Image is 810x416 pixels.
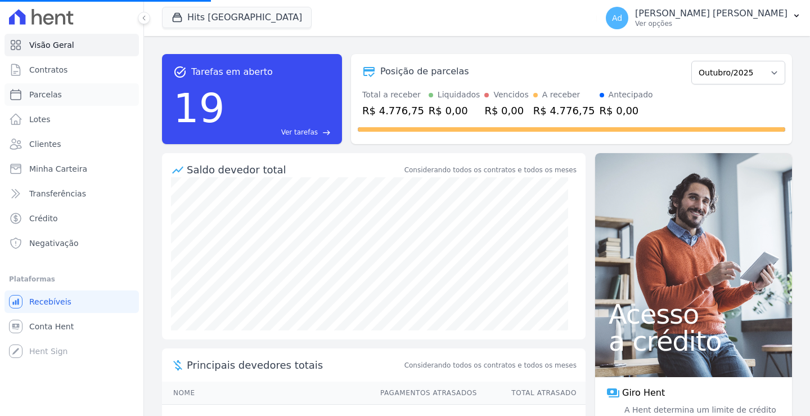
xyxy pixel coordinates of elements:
[187,357,402,373] span: Principais devedores totais
[478,382,586,405] th: Total Atrasado
[4,207,139,230] a: Crédito
[612,14,622,22] span: Ad
[173,79,225,137] div: 19
[9,272,134,286] div: Plataformas
[542,89,580,101] div: A receber
[29,89,62,100] span: Parcelas
[404,165,577,175] div: Considerando todos os contratos e todos os meses
[362,89,424,101] div: Total a receber
[29,138,61,150] span: Clientes
[29,296,71,307] span: Recebíveis
[609,301,778,328] span: Acesso
[404,360,577,370] span: Considerando todos os contratos e todos os meses
[4,158,139,180] a: Minha Carteira
[229,127,331,137] a: Ver tarefas east
[380,65,469,78] div: Posição de parcelas
[362,103,424,118] div: R$ 4.776,75
[429,103,480,118] div: R$ 0,00
[635,19,787,28] p: Ver opções
[609,89,653,101] div: Antecipado
[533,103,595,118] div: R$ 4.776,75
[4,290,139,313] a: Recebíveis
[484,103,528,118] div: R$ 0,00
[29,64,67,75] span: Contratos
[29,213,58,224] span: Crédito
[29,238,79,249] span: Negativação
[4,315,139,338] a: Conta Hent
[4,133,139,155] a: Clientes
[173,65,187,79] span: task_alt
[370,382,478,405] th: Pagamentos Atrasados
[600,103,653,118] div: R$ 0,00
[322,128,331,137] span: east
[187,162,402,177] div: Saldo devedor total
[29,39,74,51] span: Visão Geral
[493,89,528,101] div: Vencidos
[29,163,87,175] span: Minha Carteira
[191,65,273,79] span: Tarefas em aberto
[4,182,139,205] a: Transferências
[4,59,139,81] a: Contratos
[609,328,778,355] span: a crédito
[4,232,139,254] a: Negativação
[4,108,139,131] a: Lotes
[29,114,51,125] span: Lotes
[438,89,480,101] div: Liquidados
[597,2,810,34] button: Ad [PERSON_NAME] [PERSON_NAME] Ver opções
[29,321,74,332] span: Conta Hent
[162,382,370,405] th: Nome
[622,386,665,400] span: Giro Hent
[4,83,139,106] a: Parcelas
[29,188,86,199] span: Transferências
[4,34,139,56] a: Visão Geral
[162,7,312,28] button: Hits [GEOGRAPHIC_DATA]
[281,127,318,137] span: Ver tarefas
[635,8,787,19] p: [PERSON_NAME] [PERSON_NAME]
